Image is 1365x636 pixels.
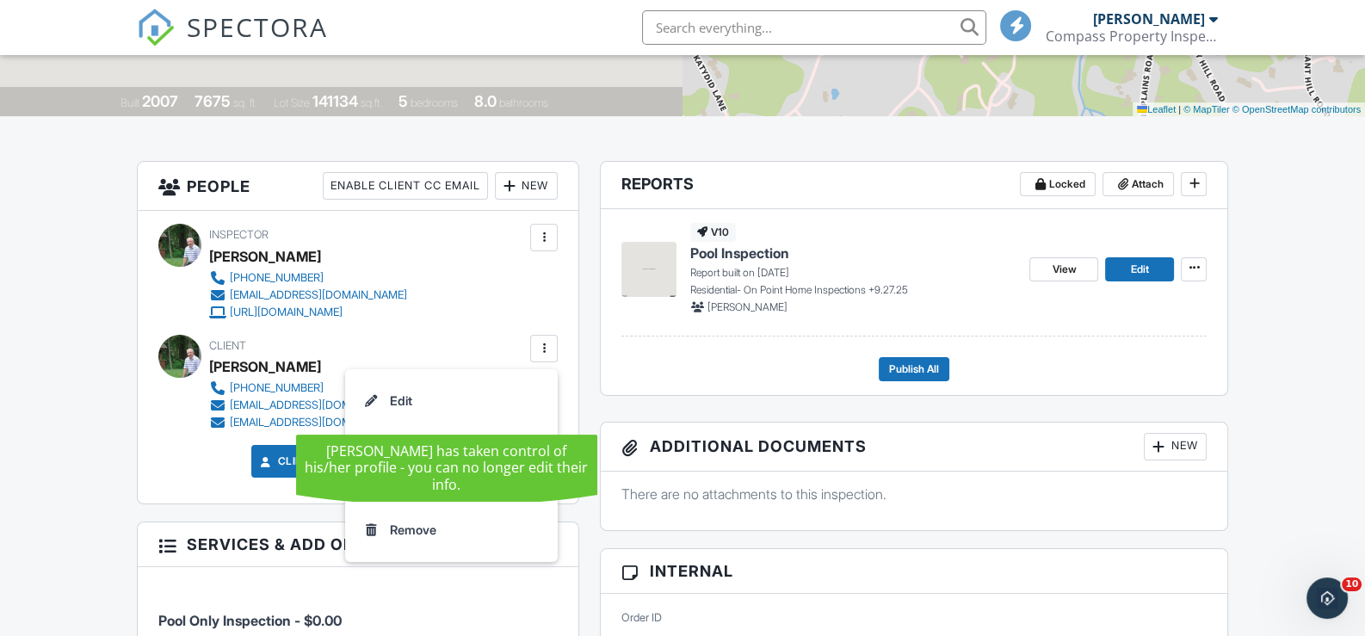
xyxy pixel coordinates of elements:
[361,96,382,109] span: sq.ft.
[142,92,178,110] div: 2007
[390,520,436,540] div: Remove
[195,92,231,110] div: 7675
[209,397,407,414] a: [EMAIL_ADDRESS][DOMAIN_NAME]
[209,287,407,304] a: [EMAIL_ADDRESS][DOMAIN_NAME]
[601,423,1227,472] h3: Additional Documents
[621,610,662,626] label: Order ID
[209,269,407,287] a: [PHONE_NUMBER]
[230,271,324,285] div: [PHONE_NUMBER]
[187,9,328,45] span: SPECTORA
[233,96,257,109] span: sq. ft.
[601,549,1227,594] h3: Internal
[209,380,407,397] a: [PHONE_NUMBER]
[495,172,558,200] div: New
[1178,104,1181,114] span: |
[120,96,139,109] span: Built
[230,398,407,412] div: [EMAIL_ADDRESS][DOMAIN_NAME]
[312,92,358,110] div: 141134
[1092,10,1204,28] div: [PERSON_NAME]
[138,162,579,211] h3: People
[1183,104,1230,114] a: © MapTiler
[257,453,349,470] a: Client View
[355,466,547,509] a: Resend Confirmation Text
[355,509,547,552] a: Remove
[398,92,408,110] div: 5
[323,172,488,200] div: Enable Client CC Email
[209,244,321,269] div: [PERSON_NAME]
[411,96,458,109] span: bedrooms
[209,354,321,380] div: [PERSON_NAME]
[209,228,269,241] span: Inspector
[1342,577,1362,591] span: 10
[158,612,342,629] span: Pool Only Inspection - $0.00
[138,522,579,567] h3: Services & Add ons
[209,304,407,321] a: [URL][DOMAIN_NAME]
[499,96,548,109] span: bathrooms
[230,288,407,302] div: [EMAIL_ADDRESS][DOMAIN_NAME]
[209,414,407,431] a: [EMAIL_ADDRESS][DOMAIN_NAME]
[355,423,547,466] a: Resend Confirmation Email
[1137,104,1176,114] a: Leaflet
[1306,577,1348,619] iframe: Intercom live chat
[474,92,497,110] div: 8.0
[642,10,986,45] input: Search everything...
[230,381,324,395] div: [PHONE_NUMBER]
[137,9,175,46] img: The Best Home Inspection Software - Spectora
[1144,433,1207,460] div: New
[230,306,343,319] div: [URL][DOMAIN_NAME]
[230,416,407,429] div: [EMAIL_ADDRESS][DOMAIN_NAME]
[1045,28,1217,45] div: Compass Property Inspections, LLC
[137,23,328,59] a: SPECTORA
[355,380,547,423] li: Edit
[209,339,246,352] span: Client
[621,485,1207,503] p: There are no attachments to this inspection.
[274,96,310,109] span: Lot Size
[1232,104,1361,114] a: © OpenStreetMap contributors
